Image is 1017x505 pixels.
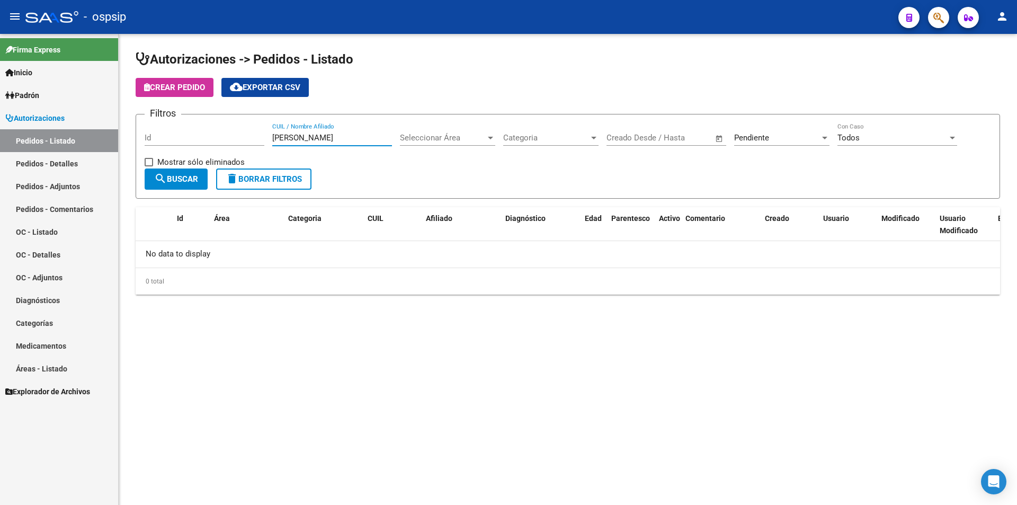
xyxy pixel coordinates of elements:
[422,207,501,242] datatable-header-cell: Afiliado
[154,172,167,185] mat-icon: search
[659,214,680,223] span: Activo
[5,112,65,124] span: Autorizaciones
[368,214,383,223] span: CUIL
[84,5,126,29] span: - ospsip
[400,133,486,143] span: Seleccionar Área
[8,10,21,23] mat-icon: menu
[157,156,245,169] span: Mostrar sólo eliminados
[503,133,589,143] span: Categoria
[935,207,994,242] datatable-header-cell: Usuario Modificado
[761,207,819,242] datatable-header-cell: Creado
[216,169,311,190] button: Borrar Filtros
[505,214,546,223] span: Diagnóstico
[173,207,210,242] datatable-header-cell: Id
[823,214,849,223] span: Usuario
[154,174,198,184] span: Buscar
[363,207,422,242] datatable-header-cell: CUIL
[940,214,978,235] span: Usuario Modificado
[226,172,238,185] mat-icon: delete
[136,268,1000,295] div: 0 total
[765,214,789,223] span: Creado
[837,133,860,143] span: Todos
[145,169,208,190] button: Buscar
[210,207,284,242] datatable-header-cell: Área
[585,214,602,223] span: Edad
[877,207,935,242] datatable-header-cell: Modificado
[426,214,452,223] span: Afiliado
[734,133,769,143] span: Pendiente
[145,106,181,121] h3: Filtros
[144,83,205,92] span: Crear Pedido
[226,174,302,184] span: Borrar Filtros
[221,78,309,97] button: Exportar CSV
[713,132,726,145] button: Open calendar
[996,10,1009,23] mat-icon: person
[981,469,1006,494] div: Open Intercom Messenger
[819,207,877,242] datatable-header-cell: Usuario
[230,81,243,93] mat-icon: cloud_download
[5,44,60,56] span: Firma Express
[230,83,300,92] span: Exportar CSV
[5,67,32,78] span: Inicio
[5,90,39,101] span: Padrón
[655,207,681,242] datatable-header-cell: Activo
[681,207,761,242] datatable-header-cell: Comentario
[288,214,322,223] span: Categoria
[136,241,1000,268] div: No data to display
[659,133,710,143] input: Fecha fin
[136,78,213,97] button: Crear Pedido
[881,214,920,223] span: Modificado
[136,52,353,67] span: Autorizaciones -> Pedidos - Listado
[685,214,725,223] span: Comentario
[284,207,363,242] datatable-header-cell: Categoria
[606,133,649,143] input: Fecha inicio
[214,214,230,223] span: Área
[611,214,650,223] span: Parentesco
[5,386,90,397] span: Explorador de Archivos
[607,207,655,242] datatable-header-cell: Parentesco
[581,207,607,242] datatable-header-cell: Edad
[501,207,581,242] datatable-header-cell: Diagnóstico
[177,214,183,223] span: Id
